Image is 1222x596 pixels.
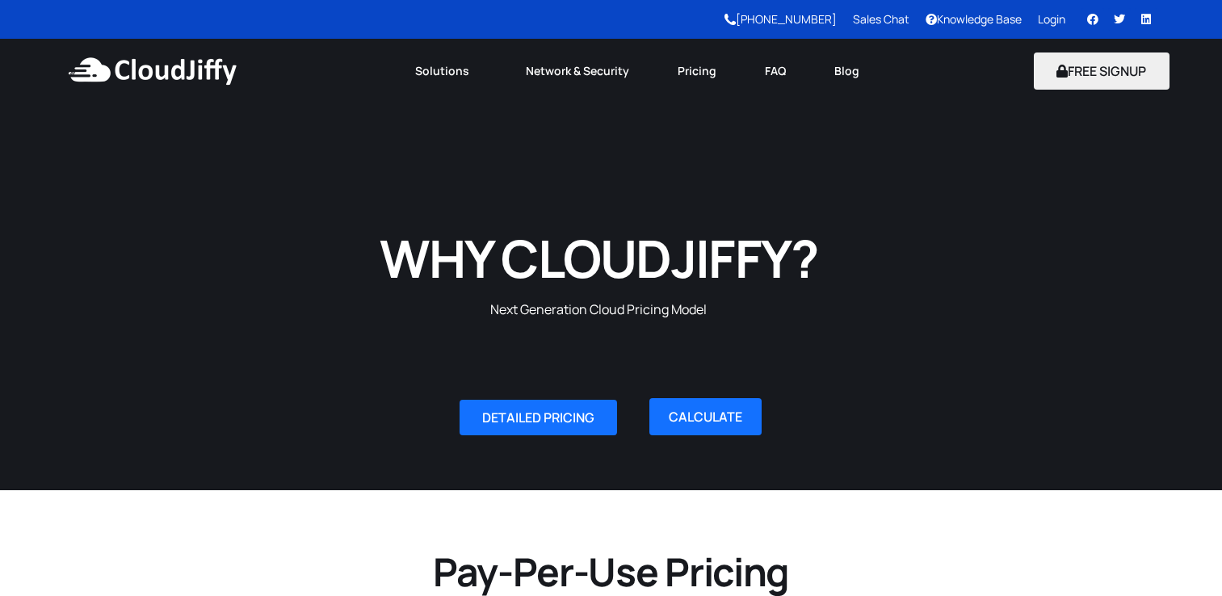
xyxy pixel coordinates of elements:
a: Network & Security [502,53,653,89]
p: Next Generation Cloud Pricing Model [301,300,897,321]
button: FREE SIGNUP [1034,52,1170,90]
a: FAQ [741,53,810,89]
a: Login [1038,11,1065,27]
a: Solutions [391,53,502,89]
h1: WHY CLOUDJIFFY? [301,225,897,292]
a: [PHONE_NUMBER] [724,11,837,27]
a: Pricing [653,53,741,89]
a: Sales Chat [853,11,909,27]
a: DETAILED PRICING [460,400,617,435]
a: Knowledge Base [926,11,1022,27]
span: DETAILED PRICING [482,411,594,424]
a: FREE SIGNUP [1034,62,1170,80]
a: Blog [810,53,884,89]
a: CALCULATE [649,398,762,435]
